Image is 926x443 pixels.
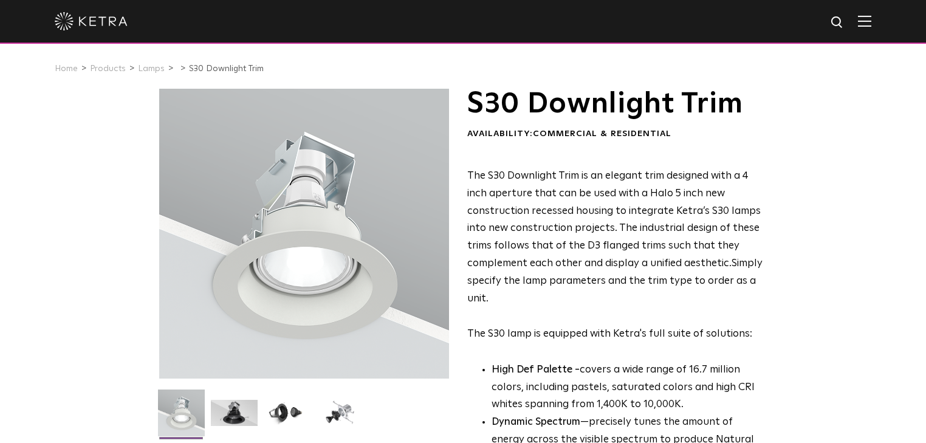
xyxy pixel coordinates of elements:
[90,64,126,73] a: Products
[492,417,580,427] strong: Dynamic Spectrum
[55,64,78,73] a: Home
[211,400,258,435] img: S30 Halo Downlight_Hero_Black_Gradient
[492,362,763,414] p: covers a wide range of 16.7 million colors, including pastels, saturated colors and high CRI whit...
[55,12,128,30] img: ketra-logo-2019-white
[467,171,761,269] span: The S30 Downlight Trim is an elegant trim designed with a 4 inch aperture that can be used with a...
[858,15,871,27] img: Hamburger%20Nav.svg
[189,64,264,73] a: S30 Downlight Trim
[264,400,310,435] img: S30 Halo Downlight_Table Top_Black
[467,89,763,119] h1: S30 Downlight Trim
[467,258,763,304] span: Simply specify the lamp parameters and the trim type to order as a unit.​
[830,15,845,30] img: search icon
[467,128,763,140] div: Availability:
[533,129,671,138] span: Commercial & Residential
[317,400,363,435] img: S30 Halo Downlight_Exploded_Black
[492,365,580,375] strong: High Def Palette -
[467,168,763,343] p: The S30 lamp is equipped with Ketra's full suite of solutions:
[138,64,165,73] a: Lamps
